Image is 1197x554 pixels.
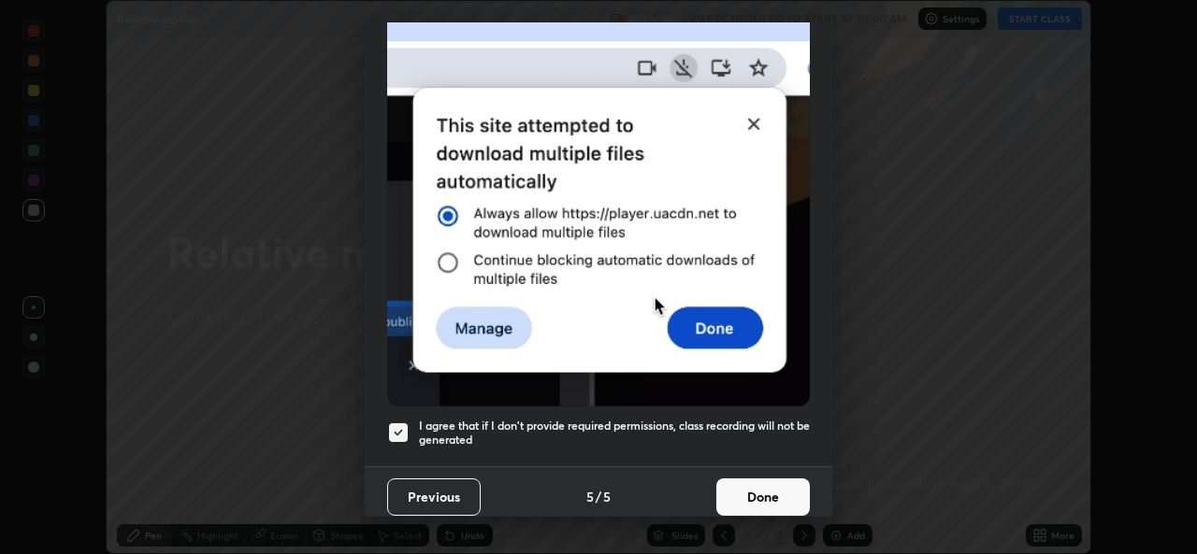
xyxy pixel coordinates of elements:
[419,419,810,447] h5: I agree that if I don't provide required permissions, class recording will not be generated
[596,487,601,506] h4: /
[716,478,810,516] button: Done
[603,487,611,506] h4: 5
[586,487,594,506] h4: 5
[387,478,481,516] button: Previous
